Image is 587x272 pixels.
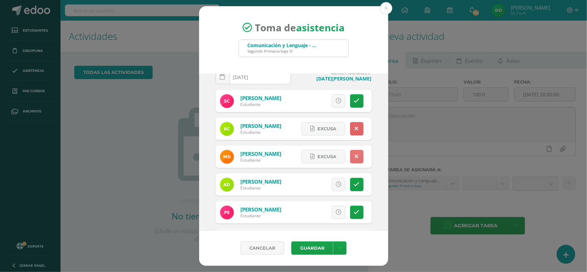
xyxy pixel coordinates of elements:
[220,94,234,108] img: cbb4117b2bab9ef27fbde1c1423a7f17.png
[296,75,372,82] h4: [DATE][PERSON_NAME]
[299,206,318,219] span: Excusa
[220,122,234,136] img: 6b0b51f7ad5a164f157d7e5c1439b546.png
[240,122,281,129] a: [PERSON_NAME]
[291,241,333,255] button: Guardar
[255,21,345,34] span: Toma de
[301,122,345,135] a: Excusa
[240,157,281,163] div: Estudiante
[240,150,281,157] a: [PERSON_NAME]
[240,101,281,107] div: Estudiante
[299,95,318,107] span: Excusa
[240,213,281,219] div: Estudiante
[299,178,318,191] span: Excusa
[216,70,291,84] input: Fecha de Inasistencia
[301,150,345,163] a: Excusa
[239,40,348,57] input: Busca un grado o sección aquí...
[220,206,234,219] img: f8485b82a9ea4797b3e15d6213092c16.png
[248,42,320,48] div: Comunicación y Lenguaje - Áreas Integradas
[240,178,281,185] a: [PERSON_NAME]
[248,48,320,54] div: Segundo Primaria baja 'A'
[240,129,281,135] div: Estudiante
[240,241,284,255] a: Cancelar
[296,21,345,34] strong: asistencia
[240,185,281,191] div: Estudiante
[240,206,281,213] a: [PERSON_NAME]
[317,150,336,163] span: Excusa
[240,95,281,101] a: [PERSON_NAME]
[317,122,336,135] span: Excusa
[220,178,234,192] img: 7ea379d6a51e9c7a58d2221c0970bb75.png
[380,2,392,14] button: Close (Esc)
[220,150,234,164] img: 1d974f5b14468c32bdf31690116887d4.png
